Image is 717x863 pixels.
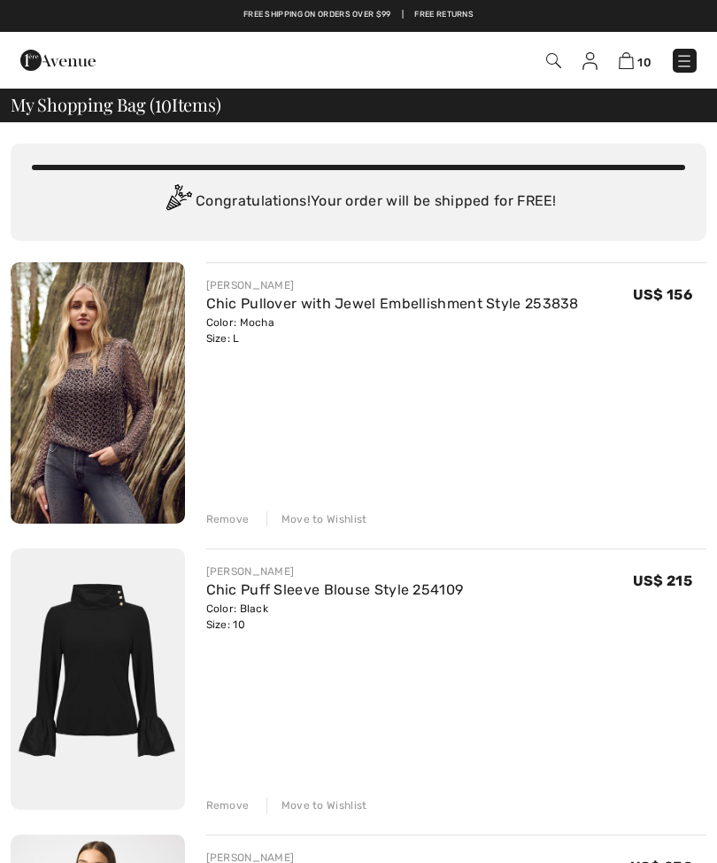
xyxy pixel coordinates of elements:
div: Move to Wishlist [266,511,367,527]
img: Search [546,53,561,68]
div: Move to Wishlist [266,797,367,813]
div: Congratulations! Your order will be shipped for FREE! [32,184,685,220]
span: US$ 156 [633,286,692,303]
div: Remove [206,797,250,813]
a: 1ère Avenue [20,51,96,67]
div: [PERSON_NAME] [206,564,464,579]
a: Chic Puff Sleeve Blouse Style 254109 [206,581,464,598]
span: | [402,9,404,21]
span: 10 [155,91,172,114]
div: Remove [206,511,250,527]
span: 10 [637,56,651,69]
a: Free shipping on orders over $99 [243,9,391,21]
a: Free Returns [414,9,474,21]
img: Congratulation2.svg [160,184,196,220]
span: US$ 215 [633,572,692,589]
img: Chic Pullover with Jewel Embellishment Style 253838 [11,262,185,524]
div: Color: Mocha Size: L [206,315,579,346]
img: My Info [582,52,597,70]
img: Shopping Bag [619,52,634,69]
img: 1ère Avenue [20,43,96,78]
img: Menu [675,52,693,70]
a: Chic Pullover with Jewel Embellishment Style 253838 [206,295,579,312]
a: 10 [619,50,651,71]
span: My Shopping Bag ( Items) [11,96,221,113]
img: Chic Puff Sleeve Blouse Style 254109 [11,548,185,810]
div: [PERSON_NAME] [206,277,579,293]
div: Color: Black Size: 10 [206,601,464,633]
